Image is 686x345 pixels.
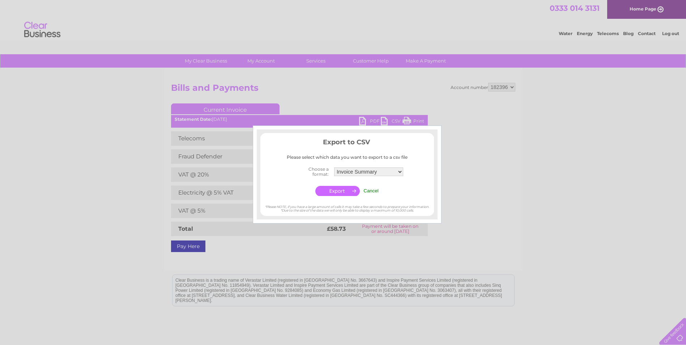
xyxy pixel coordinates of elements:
a: Energy [577,31,593,36]
img: logo.png [24,19,61,41]
div: Please select which data you want to export to a csv file [260,155,434,160]
a: 0333 014 3131 [550,4,600,13]
th: Choose a format: [289,165,332,179]
a: Blog [623,31,634,36]
a: Log out [662,31,679,36]
h3: Export to CSV [260,137,434,150]
a: Contact [638,31,656,36]
div: *Please NOTE, if you have a large amount of calls it may take a few seconds to prepare your infor... [260,198,434,213]
a: Water [559,31,572,36]
a: Telecoms [597,31,619,36]
div: Clear Business is a trading name of Verastar Limited (registered in [GEOGRAPHIC_DATA] No. 3667643... [172,4,514,35]
input: Cancel [363,188,379,193]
